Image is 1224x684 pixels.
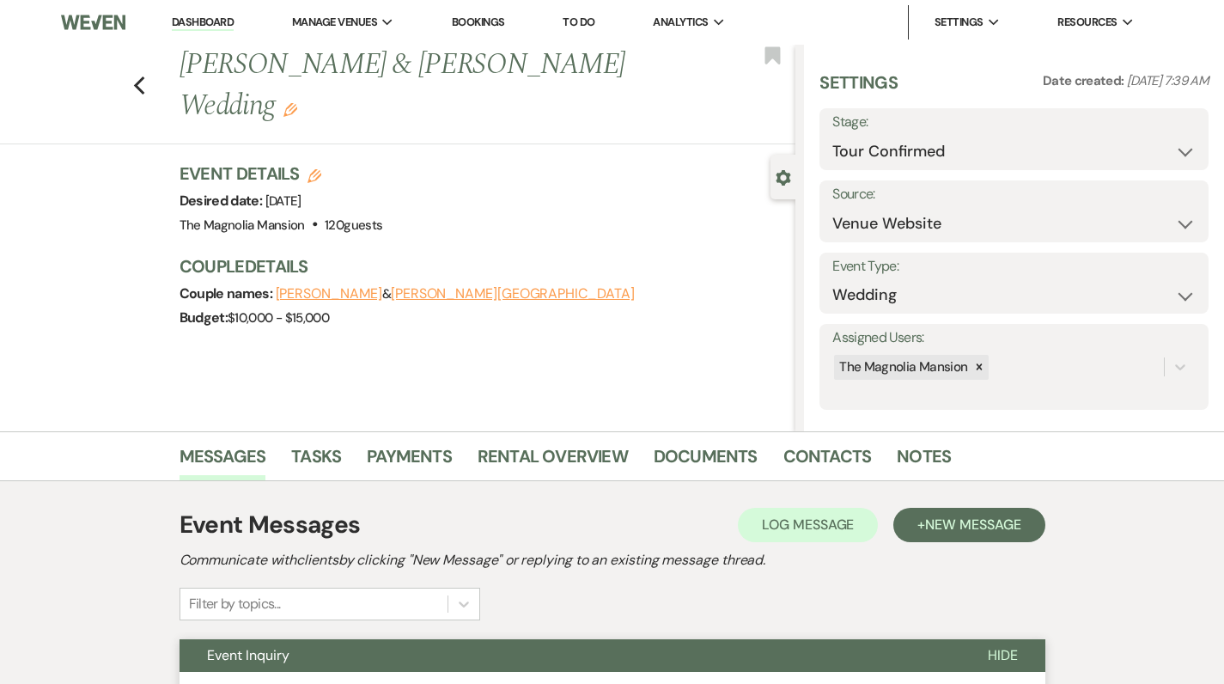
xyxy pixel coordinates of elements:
[207,646,289,664] span: Event Inquiry
[762,516,854,534] span: Log Message
[172,15,234,31] a: Dashboard
[180,443,266,480] a: Messages
[783,443,872,480] a: Contacts
[367,443,452,480] a: Payments
[180,308,228,327] span: Budget:
[180,45,666,126] h1: [PERSON_NAME] & [PERSON_NAME] Wedding
[832,110,1196,135] label: Stage:
[180,162,383,186] h3: Event Details
[452,15,505,29] a: Bookings
[832,182,1196,207] label: Source:
[180,639,960,672] button: Event Inquiry
[1043,72,1127,89] span: Date created:
[283,101,297,117] button: Edit
[291,443,341,480] a: Tasks
[1057,14,1117,31] span: Resources
[653,14,708,31] span: Analytics
[180,550,1045,571] h2: Communicate with clients by clicking "New Message" or replying to an existing message thread.
[832,254,1196,279] label: Event Type:
[897,443,951,480] a: Notes
[960,639,1045,672] button: Hide
[180,284,276,302] span: Couple names:
[834,355,970,380] div: The Magnolia Mansion
[180,507,361,543] h1: Event Messages
[478,443,628,480] a: Rental Overview
[180,254,779,278] h3: Couple Details
[292,14,377,31] span: Manage Venues
[61,4,125,40] img: Weven Logo
[819,70,898,108] h3: Settings
[228,309,329,327] span: $10,000 - $15,000
[893,508,1044,542] button: +New Message
[935,14,983,31] span: Settings
[738,508,878,542] button: Log Message
[276,287,382,301] button: [PERSON_NAME]
[189,594,281,614] div: Filter by topics...
[276,285,635,302] span: &
[391,287,635,301] button: [PERSON_NAME][GEOGRAPHIC_DATA]
[1127,72,1209,89] span: [DATE] 7:39 AM
[925,516,1020,534] span: New Message
[180,192,265,210] span: Desired date:
[654,443,758,480] a: Documents
[988,646,1018,664] span: Hide
[180,217,305,234] span: The Magnolia Mansion
[265,192,301,210] span: [DATE]
[325,217,382,234] span: 120 guests
[776,168,791,185] button: Close lead details
[563,15,594,29] a: To Do
[832,326,1196,351] label: Assigned Users:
